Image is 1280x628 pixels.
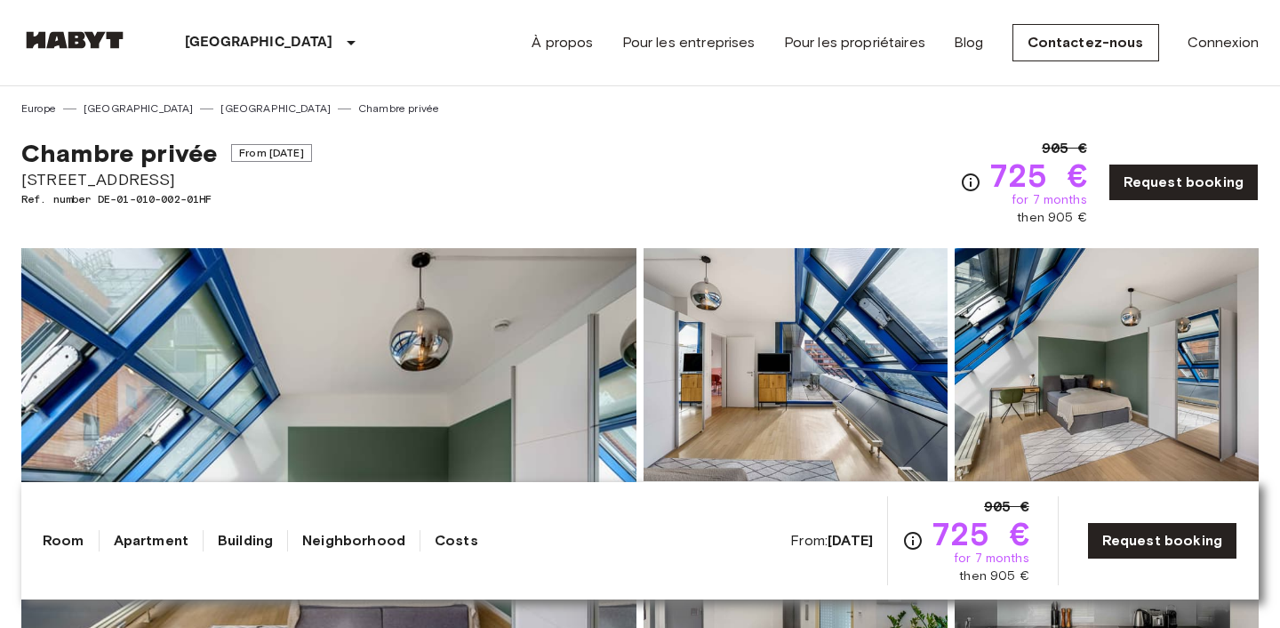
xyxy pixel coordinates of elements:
a: [GEOGRAPHIC_DATA] [84,101,194,117]
svg: Check cost overview for full price breakdown. Please note that discounts apply to new joiners onl... [902,530,924,552]
a: Neighborhood [302,530,405,552]
a: Pour les entreprises [622,32,756,53]
a: Chambre privée [358,101,439,117]
a: Request booking [1108,164,1259,201]
img: Picture of unit DE-01-010-002-01HF [644,248,948,481]
span: From: [790,531,873,551]
span: Chambre privée [21,138,217,168]
span: Ref. number DE-01-010-002-01HF [21,191,312,207]
span: [STREET_ADDRESS] [21,168,312,191]
a: Pour les propriétaires [784,32,925,53]
svg: Check cost overview for full price breakdown. Please note that discounts apply to new joiners onl... [960,172,981,193]
span: for 7 months [954,550,1029,568]
a: Blog [954,32,984,53]
b: [DATE] [828,532,873,549]
span: 905 € [1042,138,1087,159]
a: Europe [21,101,56,117]
span: for 7 months [1012,191,1087,209]
a: Connexion [1188,32,1259,53]
span: From [DATE] [231,144,312,162]
p: [GEOGRAPHIC_DATA] [185,32,333,53]
a: Room [43,530,84,552]
span: 905 € [984,496,1029,518]
a: Building [218,530,273,552]
a: Contactez-nous [1012,24,1159,61]
a: Request booking [1087,522,1237,560]
img: Habyt [21,31,128,49]
span: then 905 € [959,568,1029,585]
img: Picture of unit DE-01-010-002-01HF [955,248,1259,481]
a: Apartment [114,530,188,552]
span: 725 € [988,159,1087,191]
a: Costs [435,530,478,552]
a: [GEOGRAPHIC_DATA] [220,101,331,117]
span: 725 € [931,518,1029,550]
span: then 905 € [1017,209,1087,227]
a: À propos [532,32,593,53]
